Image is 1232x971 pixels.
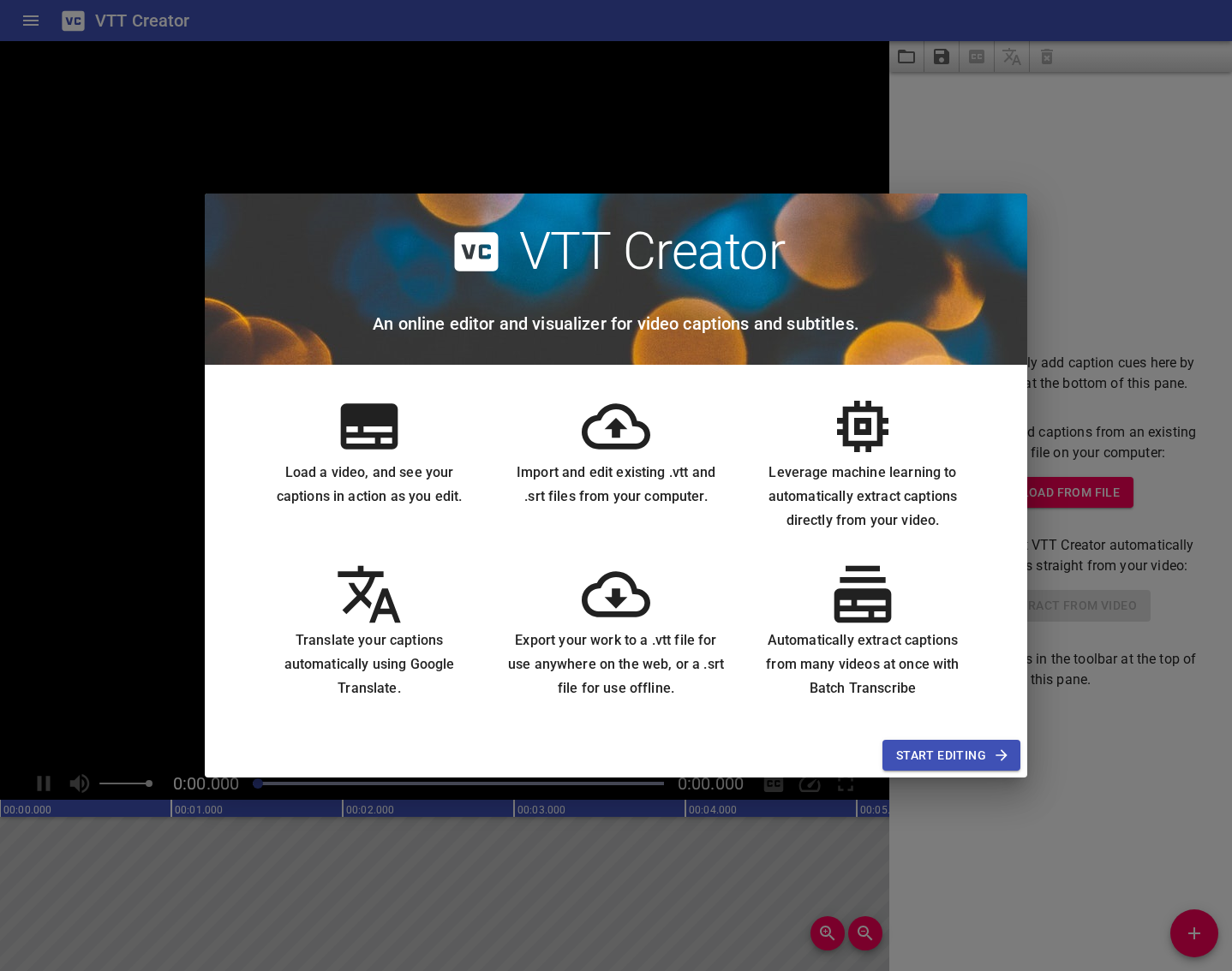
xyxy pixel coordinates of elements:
h6: Import and edit existing .vtt and .srt files from your computer. [506,461,726,509]
h6: An online editor and visualizer for video captions and subtitles. [373,310,859,337]
button: Start Editing [882,740,1020,771]
h6: Export your work to a .vtt file for use anywhere on the web, or a .srt file for use offline. [506,628,726,700]
h6: Leverage machine learning to automatically extract captions directly from your video. [753,461,972,533]
span: Start Editing [896,745,1007,766]
h2: VTT Creator [519,221,786,283]
h6: Translate your captions automatically using Google Translate. [260,628,479,700]
h6: Automatically extract captions from many videos at once with Batch Transcribe [753,628,972,700]
h6: Load a video, and see your captions in action as you edit. [260,461,479,509]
